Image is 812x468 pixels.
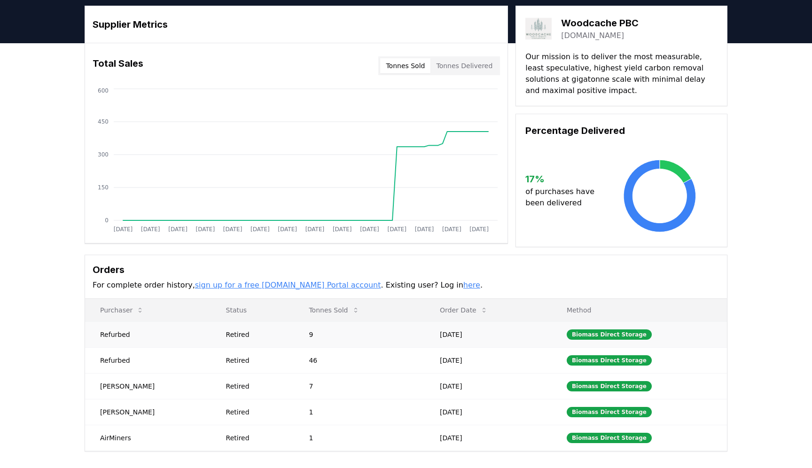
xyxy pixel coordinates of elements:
[360,226,379,233] tspan: [DATE]
[442,226,461,233] tspan: [DATE]
[463,281,480,289] a: here
[425,347,552,373] td: [DATE]
[333,226,352,233] tspan: [DATE]
[525,51,718,96] p: Our mission is to deliver the most measurable, least speculative, highest yield carbon removal so...
[93,280,719,291] p: For complete order history, . Existing user? Log in .
[85,425,211,451] td: AirMiners
[250,226,270,233] tspan: [DATE]
[561,30,624,41] a: [DOMAIN_NAME]
[559,305,719,315] p: Method
[425,321,552,347] td: [DATE]
[425,399,552,425] td: [DATE]
[525,124,718,138] h3: Percentage Delivered
[85,347,211,373] td: Refurbed
[294,425,425,451] td: 1
[525,172,602,186] h3: 17 %
[226,382,287,391] div: Retired
[226,356,287,365] div: Retired
[425,373,552,399] td: [DATE]
[85,373,211,399] td: [PERSON_NAME]
[226,407,287,417] div: Retired
[98,184,109,191] tspan: 150
[141,226,160,233] tspan: [DATE]
[168,226,187,233] tspan: [DATE]
[93,17,500,31] h3: Supplier Metrics
[387,226,406,233] tspan: [DATE]
[294,321,425,347] td: 9
[294,347,425,373] td: 46
[98,87,109,94] tspan: 600
[525,16,552,42] img: Woodcache PBC-logo
[415,226,434,233] tspan: [DATE]
[98,118,109,125] tspan: 450
[294,399,425,425] td: 1
[294,373,425,399] td: 7
[430,58,498,73] button: Tonnes Delivered
[305,226,325,233] tspan: [DATE]
[380,58,430,73] button: Tonnes Sold
[219,305,287,315] p: Status
[93,56,143,75] h3: Total Sales
[93,263,719,277] h3: Orders
[223,226,242,233] tspan: [DATE]
[85,321,211,347] td: Refurbed
[469,226,489,233] tspan: [DATE]
[525,186,602,209] p: of purchases have been delivered
[226,330,287,339] div: Retired
[567,433,652,443] div: Biomass Direct Storage
[226,433,287,443] div: Retired
[567,407,652,417] div: Biomass Direct Storage
[567,381,652,391] div: Biomass Direct Storage
[425,425,552,451] td: [DATE]
[278,226,297,233] tspan: [DATE]
[561,16,639,30] h3: Woodcache PBC
[301,301,367,320] button: Tonnes Sold
[93,301,151,320] button: Purchaser
[105,217,109,224] tspan: 0
[567,355,652,366] div: Biomass Direct Storage
[114,226,133,233] tspan: [DATE]
[98,151,109,158] tspan: 300
[432,301,495,320] button: Order Date
[195,281,381,289] a: sign up for a free [DOMAIN_NAME] Portal account
[567,329,652,340] div: Biomass Direct Storage
[196,226,215,233] tspan: [DATE]
[85,399,211,425] td: [PERSON_NAME]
